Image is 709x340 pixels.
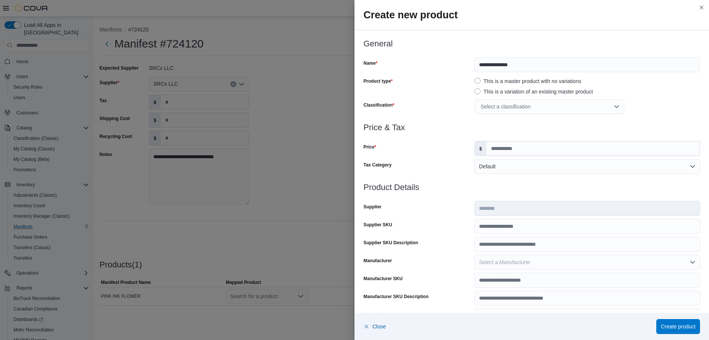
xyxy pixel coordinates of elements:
[475,255,700,270] button: Select a Manufacturer
[363,162,392,168] label: Tax Category
[363,183,700,192] h3: Product Details
[475,159,700,174] button: Default
[363,294,429,300] label: Manufacturer SKU Description
[363,258,392,264] label: Manufacturer
[363,60,377,66] label: Name
[372,323,386,330] span: Close
[661,323,696,330] span: Create product
[363,9,700,21] h2: Create new product
[697,3,706,12] button: Close this dialog
[479,259,530,265] span: Select a Manufacturer
[475,77,581,86] label: This is a master product with no variations
[363,204,381,210] label: Supplier
[475,141,487,156] label: $
[656,319,700,334] button: Create product
[363,39,700,48] h3: General
[475,87,593,96] label: This is a variation of an existing master product
[363,222,392,228] label: Supplier SKU
[363,102,395,108] label: Classification
[363,276,403,282] label: Manufacturer SKU
[363,312,397,318] label: Unit of Measure
[363,123,700,132] h3: Price & Tax
[363,319,386,334] button: Close
[475,309,700,324] button: Each
[363,240,418,246] label: Supplier SKU Description
[363,78,393,84] label: Product type
[363,144,376,150] label: Price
